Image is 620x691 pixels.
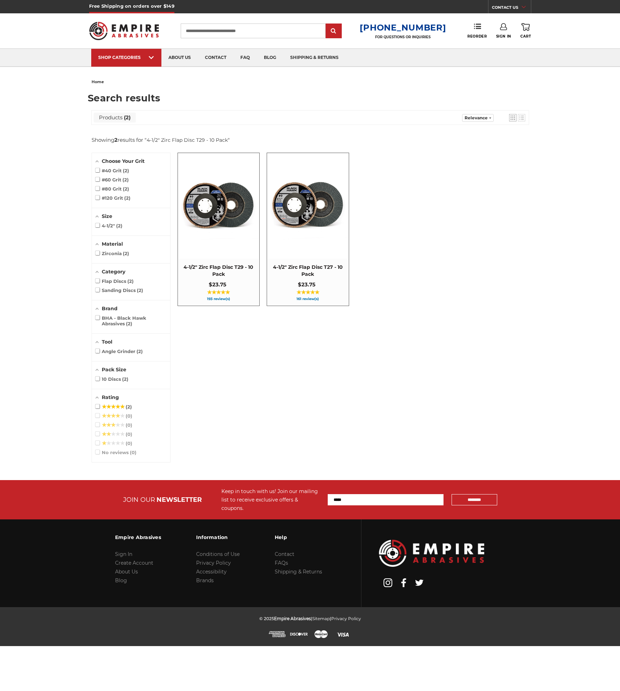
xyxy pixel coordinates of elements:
span: 2 [123,168,129,173]
span: #40 Grit [95,168,129,173]
a: 4-1/2" Zirc Flap Disc T27 - 10 Pack [267,153,348,306]
span: $23.75 [209,281,226,288]
b: 2 [114,137,118,143]
span: Sanding Discs [95,287,144,293]
p: © 2025 | | [259,614,361,623]
span: 2 [124,195,131,201]
a: View list mode [518,114,525,121]
span: #80 Grit [95,186,129,192]
span: ★★★★★ [102,404,125,410]
a: 4-1/2" Zirc Flap Disc T29 - 10 Pack [178,153,259,306]
a: Accessibility [196,569,227,575]
a: Reorder [467,23,487,38]
span: BHA - Black Hawk Abrasives [95,315,167,326]
a: Privacy Policy [196,560,231,566]
span: Empire Abrasives [274,616,311,621]
a: shipping & returns [283,49,346,67]
span: Flap Discs [95,278,134,284]
span: 2 [116,223,122,228]
h1: Search results [88,93,532,103]
span: 2 [126,404,132,410]
span: #60 Grit [95,177,129,182]
span: 4-1/2" Zirc Flap Disc T27 - 10 Pack [271,264,345,278]
a: Contact [275,551,294,557]
span: ★★★★★ [296,290,319,295]
a: 4-1/2" Zirc Flap Disc T29 - 10 Pack [147,137,228,143]
span: ★★★★★ [102,431,125,437]
span: Reorder [467,34,487,39]
span: Rating [102,394,119,400]
a: blog [257,49,283,67]
a: Shipping & Returns [275,569,322,575]
img: 4.5" Black Hawk Zirconia Flap Disc 10 Pack [178,166,259,246]
span: Angle Grinder [95,348,143,354]
span: ★★★★★ [102,422,125,428]
span: 4-1/2" Zirc Flap Disc T29 - 10 Pack [181,264,256,278]
span: Brand [102,305,118,312]
span: 2 [122,376,128,382]
span: ★★★★★ [102,440,125,446]
a: CONTACT US [492,4,531,13]
a: about us [161,49,198,67]
span: $23.75 [298,281,315,288]
span: Pack Size [102,366,126,373]
span: 0 [126,422,132,428]
a: Brands [196,577,214,584]
span: 0 [130,450,136,455]
a: FAQs [275,560,288,566]
span: 4-1/2" [95,223,123,228]
span: 2 [123,251,129,256]
a: Sort options [462,114,494,122]
span: Sign In [496,34,511,39]
span: #120 Grit [95,195,131,201]
a: Conditions of Use [196,551,240,557]
span: Material [102,241,123,247]
span: 2 [126,321,132,326]
img: Black Hawk 4-1/2" x 7/8" Flap Disc Type 27 - 10 Pack [267,166,348,246]
span: Relevance [465,115,488,120]
span: 161 review(s) [271,297,345,301]
a: Create Account [115,560,153,566]
span: 2 [122,177,129,182]
img: Empire Abrasives [89,17,159,45]
div: SHOP CATEGORIES [98,55,154,60]
span: 0 [126,413,132,419]
span: ★★★★★ [102,413,125,419]
span: Size [102,213,112,219]
div: Keep in touch with us! Join our mailing list to receive exclusive offers & coupons. [221,487,321,512]
span: Choose Your Grit [102,158,145,164]
h3: Empire Abrasives [115,530,161,545]
a: View Products Tab [94,113,136,122]
a: faq [233,49,257,67]
a: Cart [520,23,531,39]
span: 0 [126,431,132,437]
a: [PHONE_NUMBER] [360,22,446,33]
img: Empire Abrasives Logo Image [379,540,484,567]
a: contact [198,49,233,67]
a: Blog [115,577,127,584]
div: Showing results for " " [92,137,230,143]
span: Zirconia [95,251,129,256]
span: 2 [122,114,131,121]
h3: Information [196,530,240,545]
span: NEWSLETTER [156,496,202,504]
span: Cart [520,34,531,39]
a: Privacy Policy [331,616,361,621]
span: 2 [127,278,134,284]
span: No reviews [95,450,137,455]
span: Category [102,268,125,275]
span: 0 [126,440,132,446]
a: Sitemap [312,616,330,621]
span: 2 [137,287,143,293]
a: About Us [115,569,138,575]
span: 193 review(s) [181,297,256,301]
h3: Help [275,530,322,545]
a: Sign In [115,551,132,557]
span: Tool [102,339,112,345]
p: FOR QUESTIONS OR INQUIRIES [360,35,446,39]
span: home [92,79,104,84]
span: 2 [123,186,129,192]
span: 2 [136,348,143,354]
span: ★★★★★ [207,290,230,295]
